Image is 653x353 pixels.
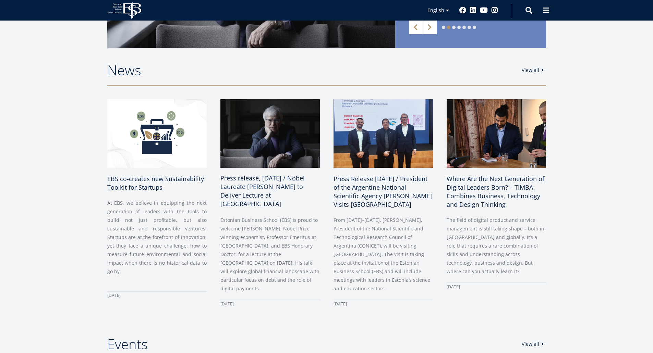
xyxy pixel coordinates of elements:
[423,21,437,34] a: Next
[522,67,546,74] a: View all
[334,175,432,209] span: Press Release [DATE] / President of the Argentine National Scientific Agency [PERSON_NAME] Visits...
[220,174,305,208] span: Press release, [DATE] / Nobel Laureate [PERSON_NAME] to Deliver Lecture at [GEOGRAPHIC_DATA]
[447,282,546,291] div: [DATE]
[459,7,466,14] a: Facebook
[107,99,207,168] img: Startup toolkit image
[473,26,476,29] a: 7
[107,199,207,276] p: At EBS, we believe in equipping the next generation of leaders with the tools to build not just p...
[107,175,204,191] span: EBS co-creates new Sustainability Toolkit for Startups
[457,26,461,29] a: 4
[480,7,488,14] a: Youtube
[447,26,450,29] a: 2
[447,175,544,209] span: Where Are the Next Generation of Digital Leaders Born? – TIMBA Combines Business, Technology and ...
[442,26,445,29] a: 1
[334,300,433,308] div: [DATE]
[468,26,471,29] a: 6
[491,7,498,14] a: Instagram
[107,62,515,79] h2: News
[409,21,423,34] a: Previous
[452,26,456,29] a: 3
[220,300,320,308] div: [DATE]
[218,98,322,169] img: a
[107,291,207,300] div: [DATE]
[220,216,320,293] p: Estonian Business School (EBS) is proud to welcome [PERSON_NAME], Nobel Prize winning economist, ...
[447,99,546,168] img: a
[447,216,546,276] p: The field of digital product and service management is still taking shape – both in [GEOGRAPHIC_D...
[334,99,433,168] img: img
[522,341,546,348] a: View all
[462,26,466,29] a: 5
[470,7,476,14] a: Linkedin
[334,216,433,293] p: From [DATE]–[DATE], [PERSON_NAME], President of the National Scientific and Technological Researc...
[107,336,515,353] h2: Events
